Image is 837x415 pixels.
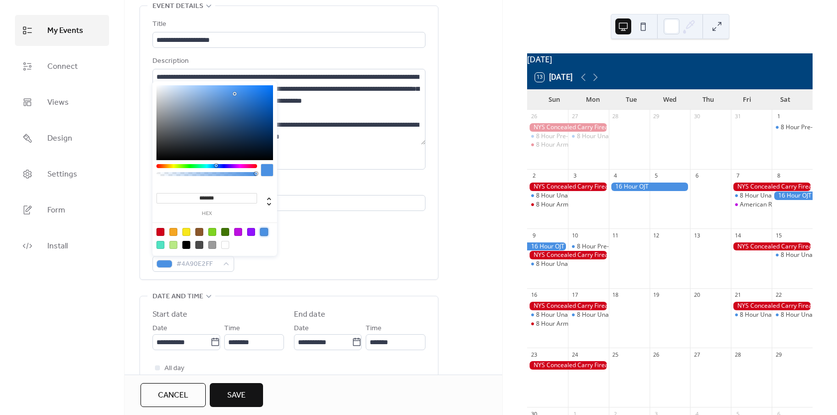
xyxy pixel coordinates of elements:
[731,302,813,310] div: NYS Concealed Carry Firearm Safety Training
[527,251,609,259] div: NYS Concealed Carry Firearm Safety Training
[15,123,109,154] a: Design
[775,291,782,299] div: 22
[731,242,813,251] div: NYS Concealed Carry Firearm Safety Training
[693,113,700,120] div: 30
[152,309,187,321] div: Start date
[731,183,813,191] div: NYS Concealed Carry Firearm Safety Training
[234,228,242,236] div: #BD10E0
[15,195,109,225] a: Form
[772,192,813,200] div: 16 Hour OJT
[15,159,109,190] a: Settings
[734,172,741,180] div: 7
[734,351,741,358] div: 28
[536,311,604,319] div: 8 Hour Unarmed Annual
[536,132,601,141] div: 8 Hour Pre-Assignment
[731,311,772,319] div: 8 Hour Unarmed Annual
[152,182,423,194] div: Location
[653,172,660,180] div: 5
[47,238,68,254] span: Install
[734,291,741,299] div: 21
[152,0,203,12] span: Event details
[210,383,263,407] button: Save
[195,241,203,249] div: #4A4A4A
[571,291,578,299] div: 17
[221,228,229,236] div: #417505
[766,90,805,110] div: Sat
[727,90,766,110] div: Fri
[527,302,609,310] div: NYS Concealed Carry Firearm Safety Training
[568,242,609,251] div: 8 Hour Pre-Assignment
[536,192,604,200] div: 8 Hour Unarmed Annual
[47,167,77,183] span: Settings
[740,192,808,200] div: 8 Hour Unarmed Annual
[653,291,660,299] div: 19
[530,172,538,180] div: 2
[532,70,576,84] button: 13[DATE]
[152,323,167,335] span: Date
[221,241,229,249] div: #FFFFFF
[15,230,109,261] a: Install
[612,90,651,110] div: Tue
[612,351,619,358] div: 25
[653,231,660,239] div: 12
[734,113,741,120] div: 31
[577,132,645,141] div: 8 Hour Unarmed Annual
[366,323,382,335] span: Time
[527,123,609,132] div: NYS Concealed Carry Firearm Safety Training
[527,192,568,200] div: 8 Hour Unarmed Annual
[772,311,813,319] div: 8 Hour Unarmed Annual
[775,113,782,120] div: 1
[775,351,782,358] div: 29
[527,320,568,328] div: 8 Hour Armed Annual
[689,90,727,110] div: Thu
[15,15,109,46] a: My Events
[693,172,700,180] div: 6
[571,172,578,180] div: 3
[530,113,538,120] div: 26
[152,18,423,30] div: Title
[612,291,619,299] div: 18
[536,141,596,149] div: 8 Hour Armed Annual
[571,351,578,358] div: 24
[15,51,109,82] a: Connect
[772,251,813,259] div: 8 Hour Unarmed Annual
[15,87,109,118] a: Views
[47,23,83,39] span: My Events
[535,90,573,110] div: Sun
[536,320,596,328] div: 8 Hour Armed Annual
[573,90,612,110] div: Mon
[176,258,218,270] span: #4A90E2FF
[612,172,619,180] div: 4
[527,201,568,209] div: 8 Hour Armed Annual
[156,228,164,236] div: #D0021B
[527,242,568,251] div: 16 Hour OJT
[527,260,568,268] div: 8 Hour Unarmed Annual
[158,390,188,402] span: Cancel
[577,242,642,251] div: 8 Hour Pre-Assignment
[227,390,246,402] span: Save
[775,231,782,239] div: 15
[740,311,808,319] div: 8 Hour Unarmed Annual
[530,231,538,239] div: 9
[47,203,65,218] span: Form
[772,123,813,132] div: 8 Hour Pre-Assignment
[651,90,689,110] div: Wed
[571,113,578,120] div: 27
[530,351,538,358] div: 23
[536,260,604,268] div: 8 Hour Unarmed Annual
[571,231,578,239] div: 10
[693,351,700,358] div: 27
[294,309,325,321] div: End date
[182,228,190,236] div: #F8E71C
[693,291,700,299] div: 20
[156,211,257,216] label: hex
[169,228,177,236] div: #F5A623
[195,228,203,236] div: #8B572A
[527,53,813,65] div: [DATE]
[527,132,568,141] div: 8 Hour Pre-Assignment
[653,351,660,358] div: 26
[294,323,309,335] span: Date
[247,228,255,236] div: #9013FE
[156,241,164,249] div: #50E3C2
[536,201,596,209] div: 8 Hour Armed Annual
